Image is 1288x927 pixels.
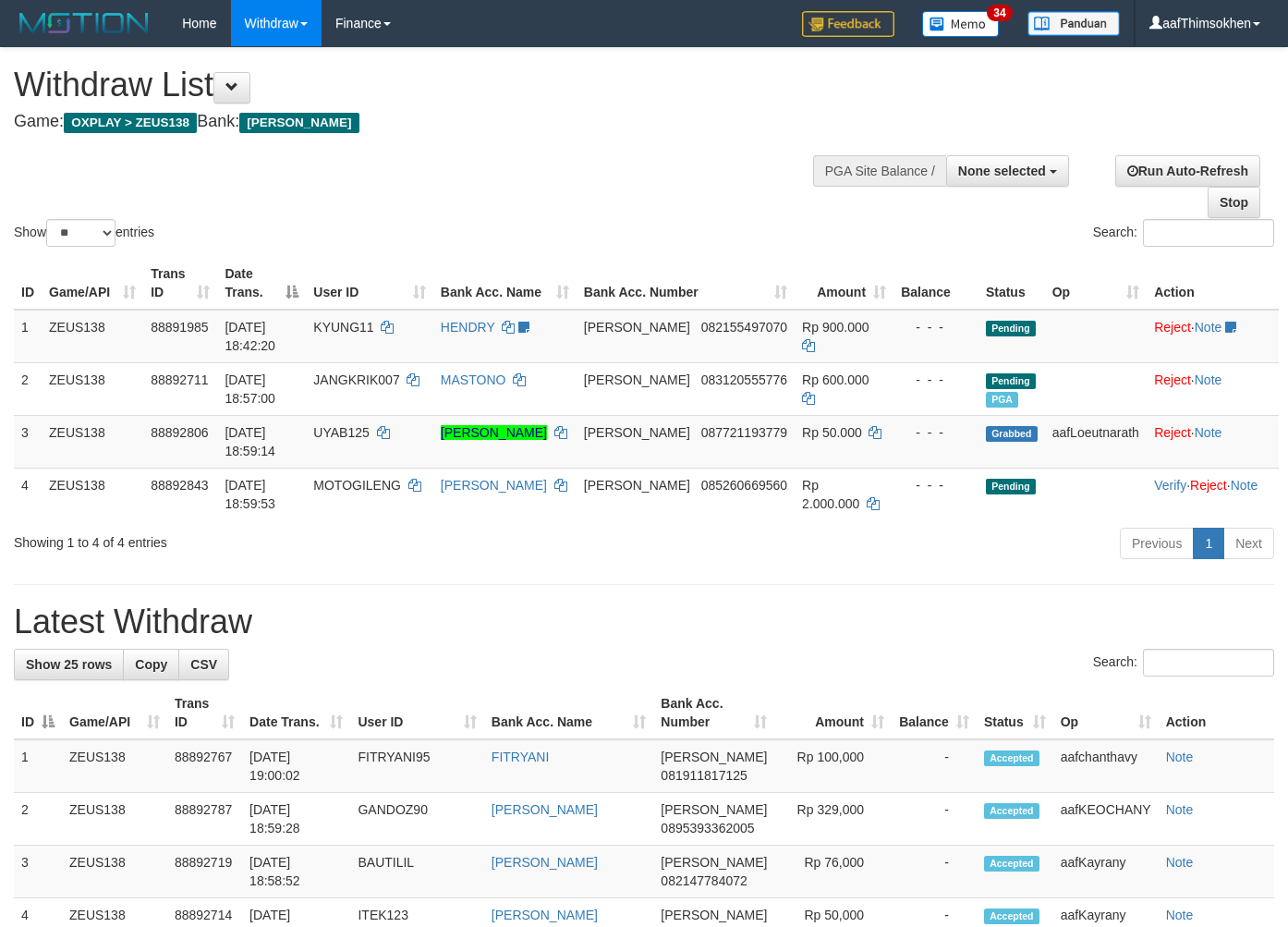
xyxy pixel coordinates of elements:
[313,372,399,387] span: JANGKRIK007
[892,739,977,793] td: -
[178,649,229,680] a: CSV
[1093,649,1274,677] label: Search:
[1231,478,1258,493] a: Note
[661,802,767,817] span: [PERSON_NAME]
[1166,802,1194,817] a: Note
[701,372,787,387] span: Copy 083120555776 to clipboard
[433,257,577,310] th: Bank Acc. Name: activate to sort column ascending
[1193,528,1224,559] a: 1
[1166,908,1194,922] a: Note
[14,415,42,468] td: 3
[135,657,167,672] span: Copy
[984,909,1039,924] span: Accepted
[1154,320,1191,335] a: Reject
[14,310,42,363] td: 1
[661,821,754,836] span: Copy 0895393362005 to clipboard
[984,803,1039,819] span: Accepted
[225,425,275,458] span: [DATE] 18:59:14
[14,687,62,739] th: ID: activate to sort column descending
[14,468,42,520] td: 4
[14,257,42,310] th: ID
[350,793,483,846] td: GANDOZ90
[42,468,143,520] td: ZEUS138
[577,257,795,310] th: Bank Acc. Number: activate to sort column ascending
[901,476,971,494] div: - - -
[584,478,690,493] span: [PERSON_NAME]
[1045,257,1148,310] th: Op: activate to sort column ascending
[151,478,208,493] span: 88892843
[313,478,401,493] span: MOTOGILENG
[661,908,767,922] span: [PERSON_NAME]
[1154,425,1191,440] a: Reject
[1190,478,1227,493] a: Reject
[984,750,1039,766] span: Accepted
[1027,11,1120,36] img: panduan.png
[64,113,197,133] span: OXPLAY > ZEUS138
[661,873,747,888] span: Copy 082147784072 to clipboard
[813,155,946,187] div: PGA Site Balance /
[901,318,971,336] div: - - -
[1147,468,1279,520] td: · ·
[242,793,350,846] td: [DATE] 18:59:28
[492,908,598,922] a: [PERSON_NAME]
[1208,187,1260,218] a: Stop
[14,846,62,898] td: 3
[14,739,62,793] td: 1
[1147,415,1279,468] td: ·
[492,802,598,817] a: [PERSON_NAME]
[1093,219,1274,247] label: Search:
[977,687,1053,739] th: Status: activate to sort column ascending
[986,479,1036,494] span: Pending
[14,113,840,131] h4: Game: Bank:
[984,856,1039,872] span: Accepted
[225,320,275,353] span: [DATE] 18:42:20
[167,739,242,793] td: 88892767
[123,649,179,680] a: Copy
[1154,372,1191,387] a: Reject
[1195,320,1222,335] a: Note
[892,846,977,898] td: -
[1147,257,1279,310] th: Action
[1120,528,1194,559] a: Previous
[441,425,547,440] a: [PERSON_NAME]
[1223,528,1274,559] a: Next
[1053,687,1159,739] th: Op: activate to sort column ascending
[986,392,1018,408] span: Marked by aafanarl
[441,372,506,387] a: MASTONO
[1053,793,1159,846] td: aafKEOCHANY
[661,750,767,764] span: [PERSON_NAME]
[1147,362,1279,415] td: ·
[1053,846,1159,898] td: aafKayrany
[584,372,690,387] span: [PERSON_NAME]
[42,257,143,310] th: Game/API: activate to sort column ascending
[14,526,523,552] div: Showing 1 to 4 of 4 entries
[492,750,550,764] a: FITRYANI
[892,687,977,739] th: Balance: activate to sort column ascending
[661,855,767,870] span: [PERSON_NAME]
[661,768,747,783] span: Copy 081911817125 to clipboard
[774,846,892,898] td: Rp 76,000
[1053,739,1159,793] td: aafchanthavy
[62,687,167,739] th: Game/API: activate to sort column ascending
[978,257,1045,310] th: Status
[1166,750,1194,764] a: Note
[350,687,483,739] th: User ID: activate to sort column ascending
[1045,415,1148,468] td: aafLoeutnarath
[774,793,892,846] td: Rp 329,000
[492,855,598,870] a: [PERSON_NAME]
[151,320,208,335] span: 88891985
[46,219,115,247] select: Showentries
[701,478,787,493] span: Copy 085260669560 to clipboard
[774,687,892,739] th: Amount: activate to sort column ascending
[1195,372,1222,387] a: Note
[350,739,483,793] td: FITRYANI95
[987,5,1012,21] span: 34
[151,372,208,387] span: 88892711
[242,739,350,793] td: [DATE] 19:00:02
[802,425,862,440] span: Rp 50.000
[62,739,167,793] td: ZEUS138
[986,426,1038,442] span: Grabbed
[143,257,217,310] th: Trans ID: activate to sort column ascending
[1147,310,1279,363] td: ·
[774,739,892,793] td: Rp 100,000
